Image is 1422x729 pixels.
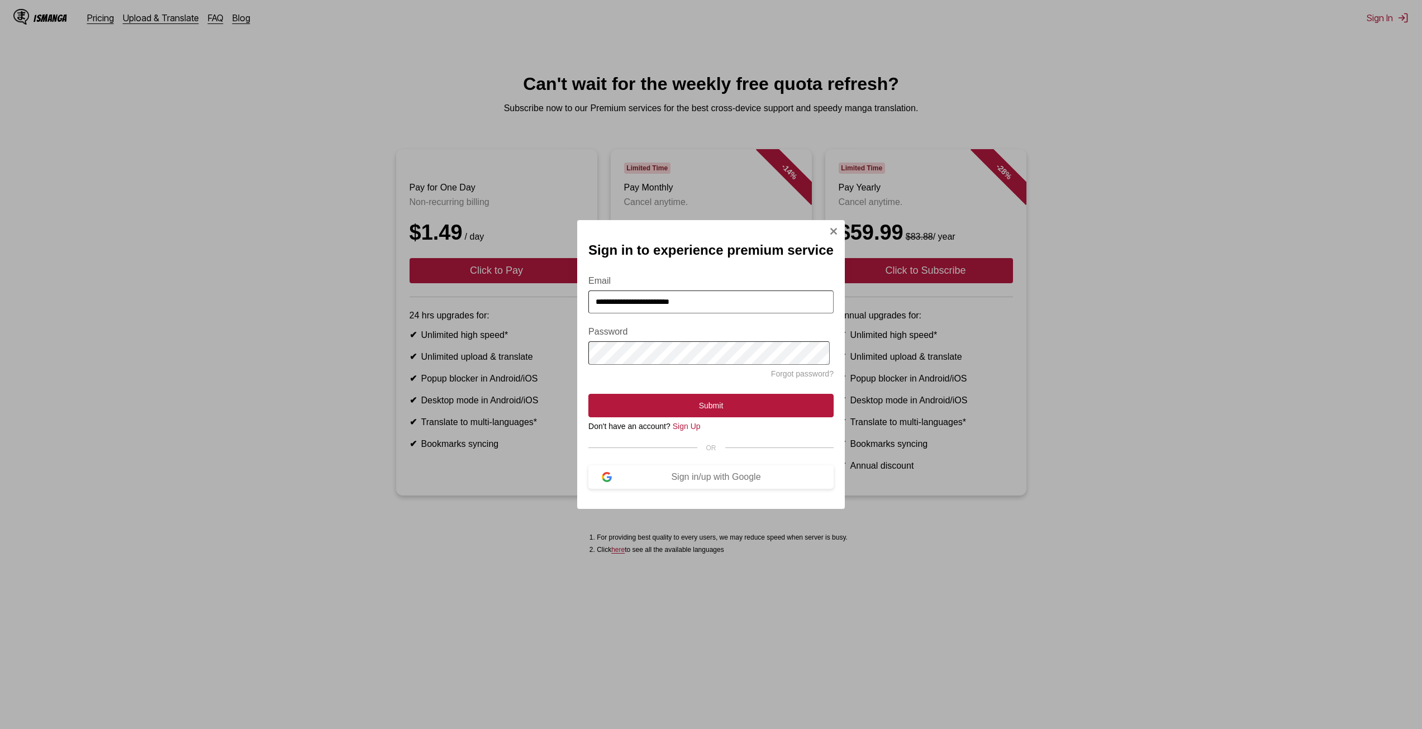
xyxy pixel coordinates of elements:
[588,444,834,452] div: OR
[588,327,834,337] label: Password
[588,276,834,286] label: Email
[771,369,834,378] a: Forgot password?
[673,422,701,431] a: Sign Up
[577,220,845,509] div: Sign In Modal
[588,394,834,417] button: Submit
[612,472,820,482] div: Sign in/up with Google
[602,472,612,482] img: google-logo
[588,465,834,489] button: Sign in/up with Google
[588,422,834,431] div: Don't have an account?
[829,227,838,236] img: Close
[588,242,834,258] h2: Sign in to experience premium service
